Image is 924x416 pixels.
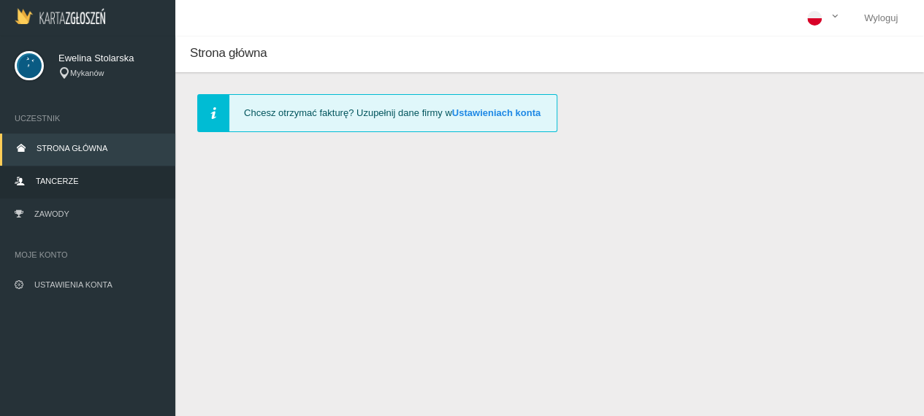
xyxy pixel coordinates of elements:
span: Tancerze [36,177,78,185]
span: Strona główna [37,144,107,153]
img: svg [15,51,44,80]
span: Zawody [34,209,69,218]
span: Strona główna [190,46,267,60]
span: Moje konto [15,247,161,262]
span: Uczestnik [15,111,161,126]
span: Ewelina Stolarska [58,51,161,66]
img: Logo [15,8,105,24]
div: Chcesz otrzymać fakturę? Uzupełnij dane firmy w [197,94,557,132]
span: Ustawienia konta [34,280,112,289]
div: Mykanów [58,67,161,80]
a: Ustawieniach konta [452,107,541,118]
